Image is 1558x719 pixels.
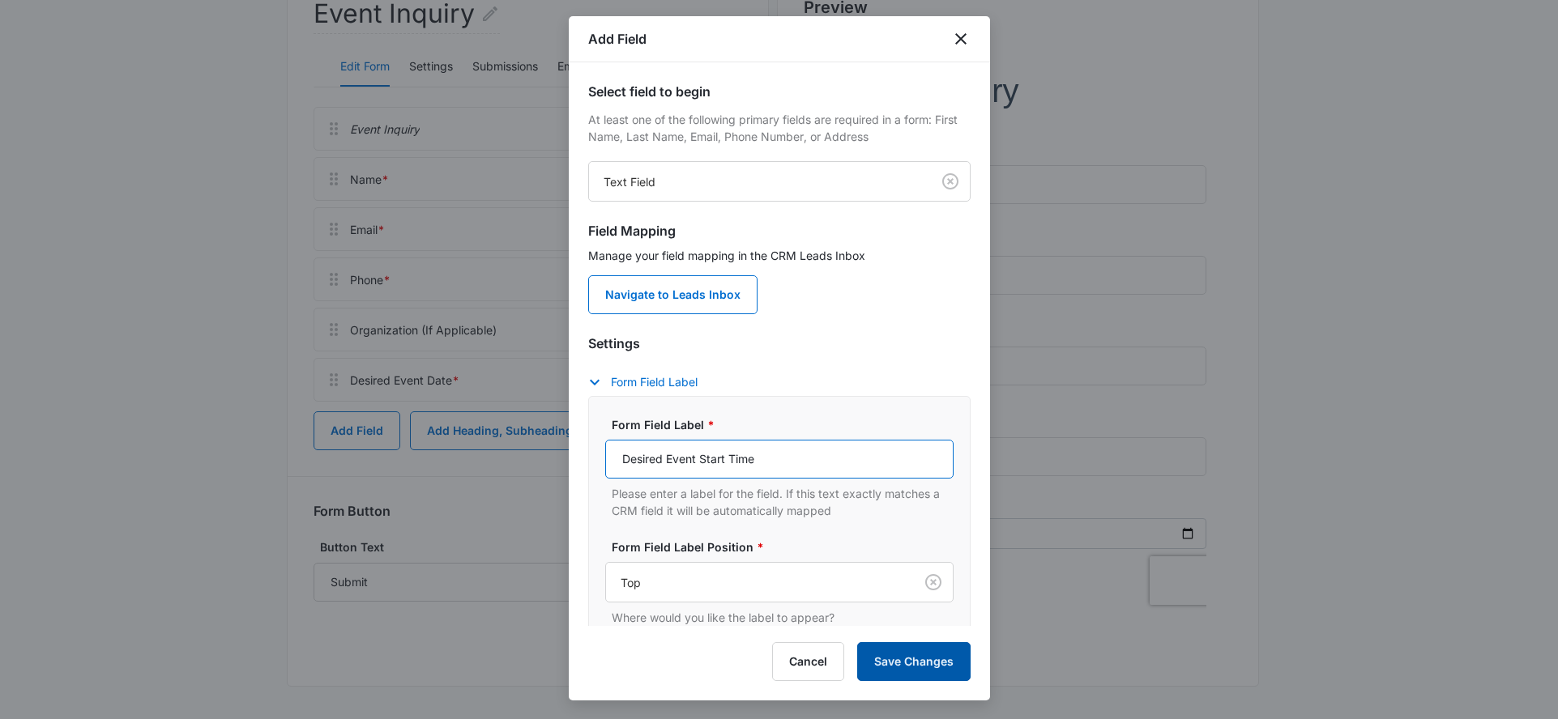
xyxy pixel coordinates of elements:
label: Form Field Label [612,416,960,433]
button: close [951,29,971,49]
p: Where would you like the label to appear? [612,609,954,626]
label: Form Field Label Position [612,538,960,555]
input: Form Field Label [605,440,954,479]
button: Clear [920,569,946,595]
h1: Add Field [588,29,647,49]
img: website_grey.svg [26,42,39,55]
p: Please enter a label for the field. If this text exactly matches a CRM field it will be automatic... [612,485,954,519]
div: Domain Overview [62,96,145,106]
iframe: reCAPTCHA [320,485,527,534]
p: At least one of the following primary fields are required in a form: First Name, Last Name, Email... [588,111,971,145]
span: Submit [11,502,51,516]
h3: Settings [588,334,971,353]
div: Domain: [DOMAIN_NAME] [42,42,178,55]
h3: Field Mapping [588,221,971,240]
h3: Select field to begin [588,82,971,101]
p: Manage your field mapping in the CRM Leads Inbox [588,247,971,264]
button: Cancel [772,642,844,681]
button: Save Changes [857,642,971,681]
div: Keywords by Traffic [179,96,273,106]
img: tab_keywords_by_traffic_grey.svg [161,94,174,107]
img: tab_domain_overview_orange.svg [44,94,57,107]
button: Clear [937,168,963,194]
a: Navigate to Leads Inbox [588,275,758,314]
button: Form Field Label [588,372,714,392]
